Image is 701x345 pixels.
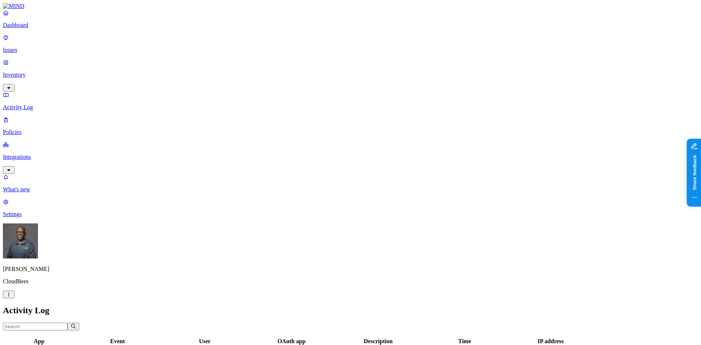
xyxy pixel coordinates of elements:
div: Description [334,338,422,345]
a: MIND [3,3,698,9]
div: IP address [507,338,594,345]
p: Activity Log [3,104,698,111]
div: User [161,338,249,345]
a: Settings [3,199,698,218]
a: Dashboard [3,9,698,28]
a: Activity Log [3,92,698,111]
a: Issues [3,34,698,53]
p: [PERSON_NAME] [3,266,698,272]
img: MIND [3,3,24,9]
p: Settings [3,211,698,218]
a: Integrations [3,141,698,173]
div: Event [76,338,160,345]
div: OAuth app [250,338,333,345]
h2: Activity Log [3,306,698,315]
a: Inventory [3,59,698,91]
p: CloudBees [3,278,698,285]
p: Dashboard [3,22,698,28]
p: Inventory [3,72,698,78]
p: What's new [3,186,698,193]
a: Policies [3,116,698,135]
p: Policies [3,129,698,135]
input: Search [3,323,68,330]
a: What's new [3,174,698,193]
p: Integrations [3,154,698,160]
p: Issues [3,47,698,53]
img: Gregory Thomas [3,223,38,258]
div: Time [424,338,506,345]
div: App [4,338,74,345]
